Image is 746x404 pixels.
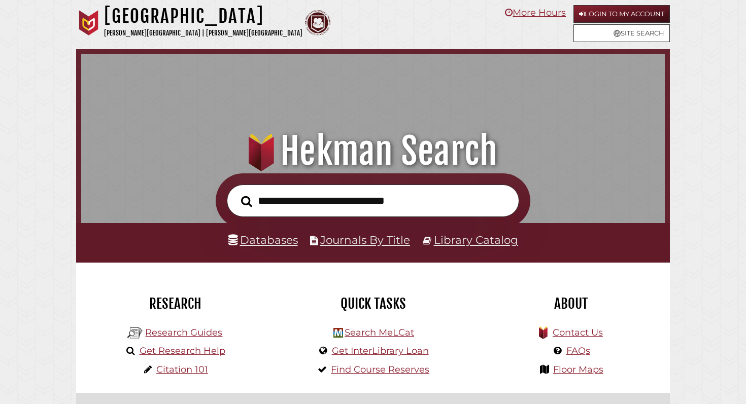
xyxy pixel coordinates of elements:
[333,328,343,338] img: Hekman Library Logo
[156,364,208,375] a: Citation 101
[104,27,302,39] p: [PERSON_NAME][GEOGRAPHIC_DATA] | [PERSON_NAME][GEOGRAPHIC_DATA]
[282,295,464,312] h2: Quick Tasks
[76,10,101,35] img: Calvin University
[553,327,603,338] a: Contact Us
[140,345,225,356] a: Get Research Help
[332,345,429,356] a: Get InterLibrary Loan
[345,327,414,338] a: Search MeLCat
[236,193,257,210] button: Search
[241,195,252,207] i: Search
[127,325,143,341] img: Hekman Library Logo
[228,233,298,246] a: Databases
[573,24,670,42] a: Site Search
[573,5,670,23] a: Login to My Account
[320,233,410,246] a: Journals By Title
[480,295,662,312] h2: About
[92,129,654,173] h1: Hekman Search
[505,7,566,18] a: More Hours
[84,295,266,312] h2: Research
[553,364,603,375] a: Floor Maps
[566,345,590,356] a: FAQs
[305,10,330,35] img: Calvin Theological Seminary
[104,5,302,27] h1: [GEOGRAPHIC_DATA]
[331,364,429,375] a: Find Course Reserves
[145,327,222,338] a: Research Guides
[434,233,518,246] a: Library Catalog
